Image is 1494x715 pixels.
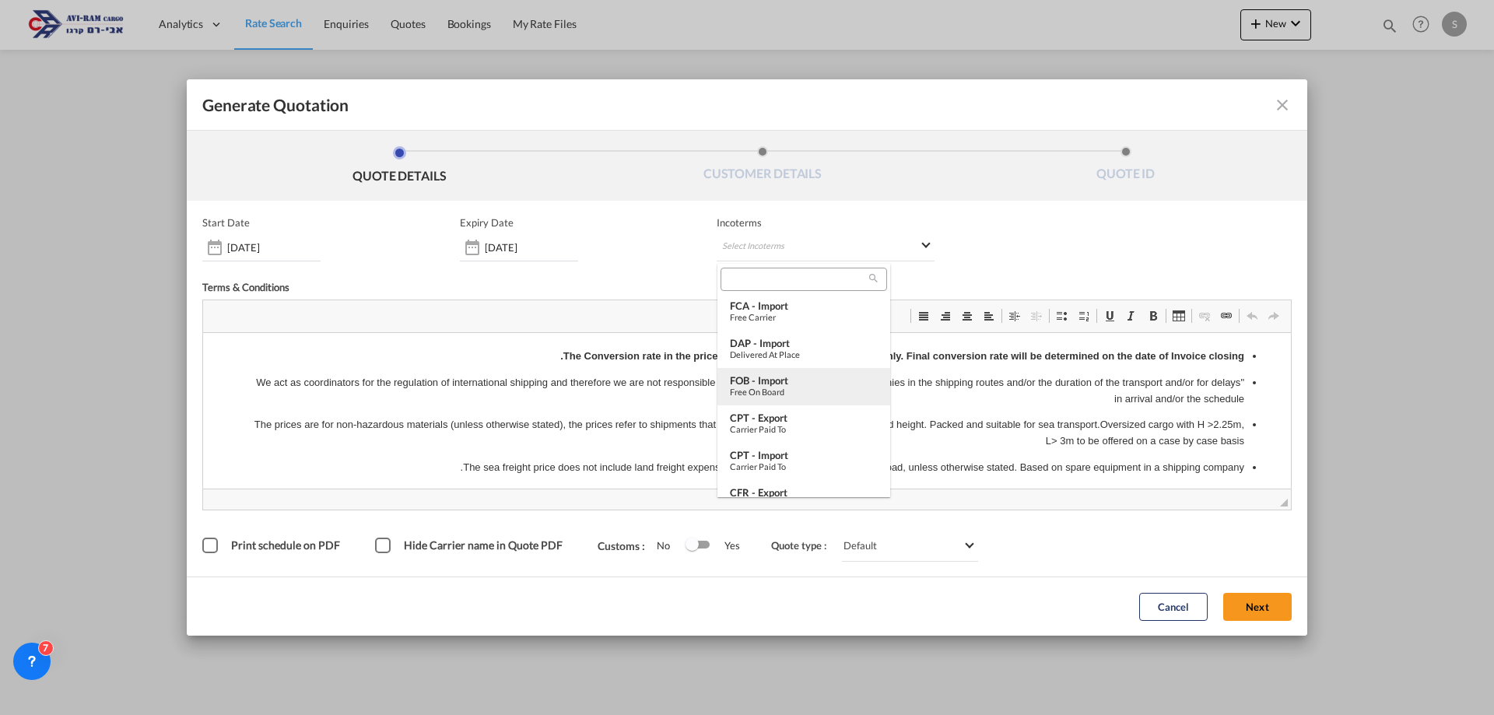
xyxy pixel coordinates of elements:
p: "We act as coordinators for the regulation of international shipping and therefore we are not res... [47,42,1041,75]
div: CPT - export [730,412,878,424]
div: FOB - import [730,374,878,387]
div: FCA - import [730,300,878,312]
div: CPT - import [730,449,878,461]
strong: The Conversion rate in the price quote is for the date of the quote only. Final conversion rate w... [357,17,1041,29]
div: Carrier Paid to [730,461,878,471]
div: Carrier Paid to [730,424,878,434]
p: The prices are for non-hazardous materials (unless otherwise stated), the prices refer to shipmen... [47,84,1041,117]
md-icon: icon-magnify [868,272,879,284]
div: Free Carrier [730,312,878,322]
div: CFR - export [730,486,878,499]
p: The sea transport prices are subject to the prices of the shipping companies and may change accor... [47,153,1041,170]
p: The sea freight price does not include land freight expenses abroad and/or other expenses abroad,... [47,127,1041,143]
div: Free on Board [730,387,878,397]
div: Delivered at Place [730,349,878,359]
div: DAP - import [730,337,878,349]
